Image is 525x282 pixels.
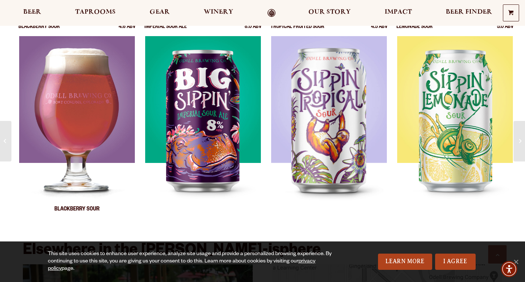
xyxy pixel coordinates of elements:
[270,11,388,220] a: Sippin’ Tropical Tropical Fruited Sour 4.5 ABV Sippin’ Tropical Sippin’ Tropical
[18,24,60,36] p: Blackberry Sour
[18,11,136,220] a: Sippin’ Blackberry Blackberry Sour 4.6 ABV Sippin’ Blackberry Sippin’ Blackberry
[380,9,417,17] a: Impact
[396,24,433,36] p: Lemonade Sour
[270,24,324,36] p: Tropical Fruited Sour
[199,9,238,17] a: Winery
[18,9,46,17] a: Beer
[19,36,135,220] img: Sippin’ Blackberry
[245,24,262,36] p: 8.0 ABV
[435,254,476,270] a: I Agree
[75,9,116,15] span: Taprooms
[144,11,262,220] a: Big Sippin’ Imperial Sour Ale 8.0 ABV Big Sippin’ Big Sippin’
[397,36,513,220] img: Sippin’ Lemonade
[371,24,388,36] p: 4.5 ABV
[145,36,261,220] img: Big Sippin’
[145,9,175,17] a: Gear
[441,9,497,17] a: Beer Finder
[150,9,170,15] span: Gear
[501,261,517,277] div: Accessibility Menu
[446,9,492,15] span: Beer Finder
[119,24,136,36] p: 4.6 ABV
[23,9,41,15] span: Beer
[497,24,514,36] p: 5.0 ABV
[385,9,412,15] span: Impact
[70,9,120,17] a: Taprooms
[308,9,351,15] span: Our Story
[396,11,514,220] a: [PERSON_NAME] Lemonade Sour 5.0 ABV Sippin’ Lemonade Sippin’ Lemonade
[204,9,233,15] span: Winery
[271,36,387,220] img: Sippin’ Tropical
[144,24,187,36] p: Imperial Sour Ale
[258,9,285,17] a: Odell Home
[378,254,432,270] a: Learn More
[304,9,356,17] a: Our Story
[48,251,341,273] div: This site uses cookies to enhance user experience, analyze site usage and provide a personalized ...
